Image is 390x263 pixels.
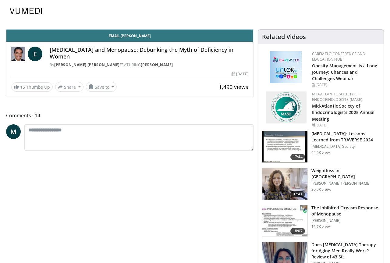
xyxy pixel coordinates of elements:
[20,84,25,90] span: 15
[311,218,380,223] p: [PERSON_NAME]
[50,47,248,60] h4: [MEDICAL_DATA] and Menopause: Debunking the Myth of Deficiency in Women
[311,187,331,192] p: 30.5K views
[262,205,307,237] img: 283c0f17-5e2d-42ba-a87c-168d447cdba4.150x105_q85_crop-smart_upscale.jpg
[311,181,380,186] p: [PERSON_NAME] [PERSON_NAME]
[55,82,83,92] button: Share
[141,62,173,67] a: [PERSON_NAME]
[311,150,331,155] p: 44.5K views
[311,224,331,229] p: 16.7K views
[262,205,380,237] a: 18:07 The Inhibited Orgasm Response of Menopause [PERSON_NAME] 16.7K views
[312,82,379,87] div: [DATE]
[290,191,305,197] span: 07:41
[262,131,307,163] img: 1317c62a-2f0d-4360-bee0-b1bff80fed3c.150x105_q85_crop-smart_upscale.jpg
[290,154,305,160] span: 17:44
[86,82,117,92] button: Save to
[11,47,25,61] img: Dr. Eldred B. Taylor
[312,63,378,81] a: Obesity Management is a Long Journey: Chances and Challenges Webinar
[312,91,363,102] a: Mid-Atlantic Society of Endocrinologists (MASE)
[262,168,307,200] img: 9983fed1-7565-45be-8934-aef1103ce6e2.150x105_q85_crop-smart_upscale.jpg
[54,62,120,67] a: [PERSON_NAME] [PERSON_NAME]
[311,131,380,143] h3: [MEDICAL_DATA]: Lessons Learned from TRAVERSE 2024
[6,124,21,139] a: M
[270,51,302,83] img: 45df64a9-a6de-482c-8a90-ada250f7980c.png.150x105_q85_autocrop_double_scale_upscale_version-0.2.jpg
[311,168,380,180] h3: Weightloss in [GEOGRAPHIC_DATA]
[10,8,42,14] img: VuMedi Logo
[11,82,53,92] a: 15 Thumbs Up
[312,51,366,62] a: CaReMeLO Conference and Education Hub
[311,242,380,260] h3: Does Testosterone Therapy for Aging Men Really Work? Review of 43 Studies
[6,112,253,119] span: Comments 14
[6,30,253,42] a: Email [PERSON_NAME]
[290,228,305,234] span: 18:07
[311,205,380,217] h3: The Inhibited Orgasm Response of Menopause
[262,33,306,41] h4: Related Videos
[312,103,375,122] a: Mid-Atlantic Society of Endocrinologists 2025 Annual Meeting
[219,83,248,91] span: 1,490 views
[50,62,248,68] div: By FEATURING
[312,123,379,128] div: [DATE]
[262,131,380,163] a: 17:44 [MEDICAL_DATA]: Lessons Learned from TRAVERSE 2024 [MEDICAL_DATA] Society 44.5K views
[262,168,380,200] a: 07:41 Weightloss in [GEOGRAPHIC_DATA] [PERSON_NAME] [PERSON_NAME] 30.5K views
[232,71,248,77] div: [DATE]
[266,91,307,123] img: f382488c-070d-4809-84b7-f09b370f5972.png.150x105_q85_autocrop_double_scale_upscale_version-0.2.png
[28,47,42,61] a: E
[311,144,380,149] p: [MEDICAL_DATA] Society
